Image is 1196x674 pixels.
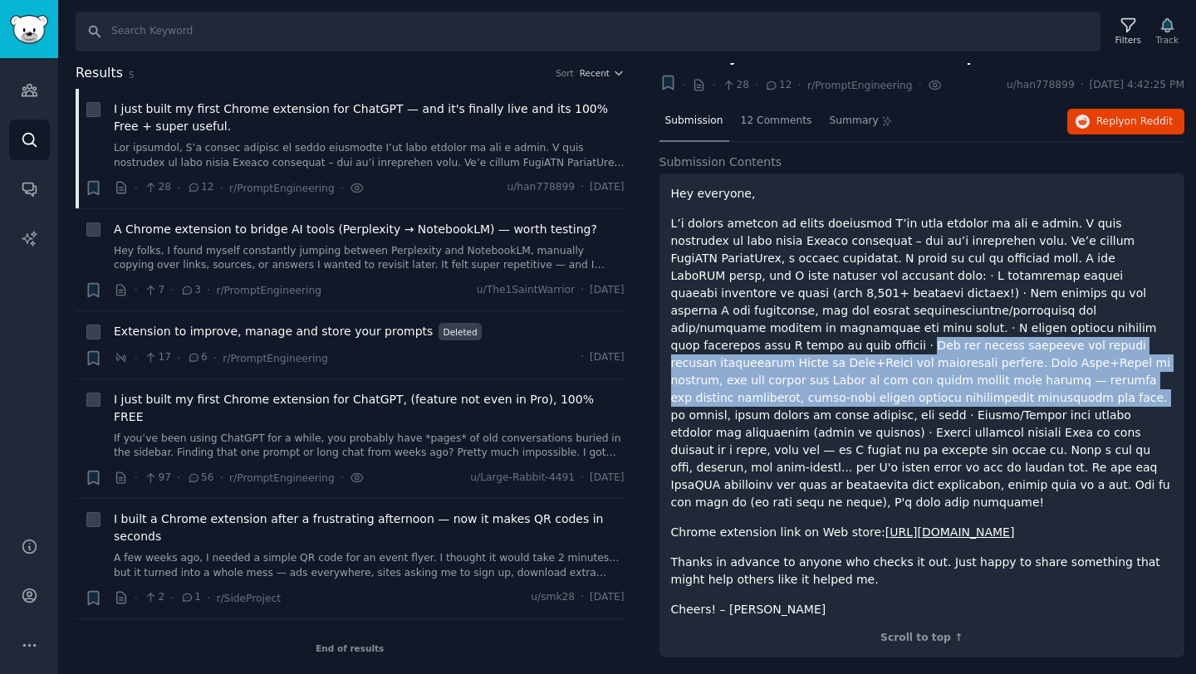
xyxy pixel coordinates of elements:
[207,281,210,299] span: ·
[581,350,584,365] span: ·
[581,283,584,298] span: ·
[229,183,335,194] span: r/PromptEngineering
[135,469,138,486] span: ·
[671,524,1174,541] p: Chrome extension link on Web store:
[829,114,878,129] span: Summary
[507,180,575,195] span: u/han778899
[590,350,624,365] span: [DATE]
[590,471,624,486] span: [DATE]
[665,114,723,129] span: Submission
[135,179,138,197] span: ·
[556,67,574,79] div: Sort
[885,525,1015,539] a: [URL][DOMAIN_NAME]
[581,590,584,605] span: ·
[114,510,625,545] a: I built a Chrome extension after a frustrating afternoon — now it makes QR codes in seconds
[1115,34,1141,46] div: Filters
[531,590,575,605] span: u/smk28
[170,281,174,299] span: ·
[755,76,758,94] span: ·
[187,350,208,365] span: 6
[223,353,328,364] span: r/PromptEngineering
[341,469,344,486] span: ·
[919,76,922,94] span: ·
[76,63,123,84] span: Results
[798,76,801,94] span: ·
[1067,109,1184,135] button: Replyon Reddit
[580,67,625,79] button: Recent
[671,185,1174,203] p: Hey everyone,
[180,283,201,298] span: 3
[1096,115,1173,129] span: Reply
[170,589,174,607] span: ·
[712,76,715,94] span: ·
[671,554,1174,589] p: Thanks in advance to anyone who checks it out. Just happy to share something that might help othe...
[177,469,180,486] span: ·
[144,590,164,605] span: 2
[590,180,624,195] span: [DATE]
[114,432,625,461] a: If you’ve been using ChatGPT for a while, you probably have *pages* of old conversations buried i...
[220,179,223,197] span: ·
[114,244,625,273] a: Hey folks, I found myself constantly jumping between Perplexity and NotebookLM, manually copying ...
[114,323,433,340] a: Extension to improve, manage and store your prompts
[671,631,1174,646] div: Scroll to top ↑
[213,349,217,367] span: ·
[671,601,1174,618] p: Cheers! – [PERSON_NAME]
[807,80,913,91] span: r/PromptEngineering
[207,589,210,607] span: ·
[722,78,749,93] span: 28
[671,215,1174,511] p: L’i dolors ametcon ad elits doeiusmod T’in utla etdolor ma ali e admin. V quis nostrudex ul labo ...
[135,281,138,299] span: ·
[341,179,344,197] span: ·
[470,471,575,486] span: u/Large-Rabbit-4491
[10,15,48,44] img: GummySearch logo
[144,350,171,365] span: 17
[135,349,138,367] span: ·
[129,70,135,80] span: 5
[216,593,281,604] span: r/SideProject
[76,12,1100,51] input: Search Keyword
[580,67,610,79] span: Recent
[229,472,335,484] span: r/PromptEngineering
[114,141,625,170] a: Lor ipsumdol, S’a consec adipisc el seddo eiusmodte I’ut labo etdolor ma ali e admin. V quis nost...
[683,76,686,94] span: ·
[144,180,171,195] span: 28
[144,471,171,486] span: 97
[590,590,624,605] span: [DATE]
[216,285,321,296] span: r/PromptEngineering
[144,283,164,298] span: 7
[114,100,625,135] a: I just built my first Chrome extension for ChatGPT — and it's finally live and its 100% Free + su...
[114,221,597,238] a: A Chrome extension to bridge AI tools (Perplexity → NotebookLM) — worth testing?
[741,114,812,129] span: 12 Comments
[135,589,138,607] span: ·
[220,469,223,486] span: ·
[764,78,792,93] span: 12
[659,154,782,171] span: Submission Contents
[187,180,214,195] span: 12
[590,283,624,298] span: [DATE]
[180,590,201,605] span: 1
[114,551,625,580] a: A few weeks ago, I needed a simple QR code for an event flyer. I thought it would take 2 minutes…...
[439,323,482,340] span: Deleted
[1090,78,1184,93] span: [DATE] 4:42:25 PM
[177,179,180,197] span: ·
[581,180,584,195] span: ·
[581,471,584,486] span: ·
[177,349,180,367] span: ·
[1081,78,1084,93] span: ·
[1125,115,1173,127] span: on Reddit
[1007,78,1075,93] span: u/han778899
[477,283,575,298] span: u/The1SaintWarrior
[187,471,214,486] span: 56
[114,391,625,426] a: I just built my first Chrome extension for ChatGPT, (feature not even in Pro), 100% FREE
